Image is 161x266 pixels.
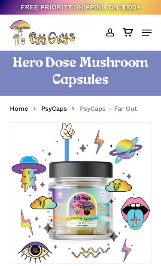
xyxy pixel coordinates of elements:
img: PsyGuys [10,20,75,45]
a: PsyCaps [41,104,67,113]
img: Capsule_FarOut_NoFrame [10,123,151,263]
a: Home [10,104,28,113]
span: PsyCaps – Far Out [80,105,137,112]
a: Navigation Menu [142,28,152,37]
a: Cart [118,20,138,45]
h1: Hero Dose Mushroom Capsules [10,55,152,91]
a: Psychedelic mushroom capsules with colorful illustrations. [10,123,151,263]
